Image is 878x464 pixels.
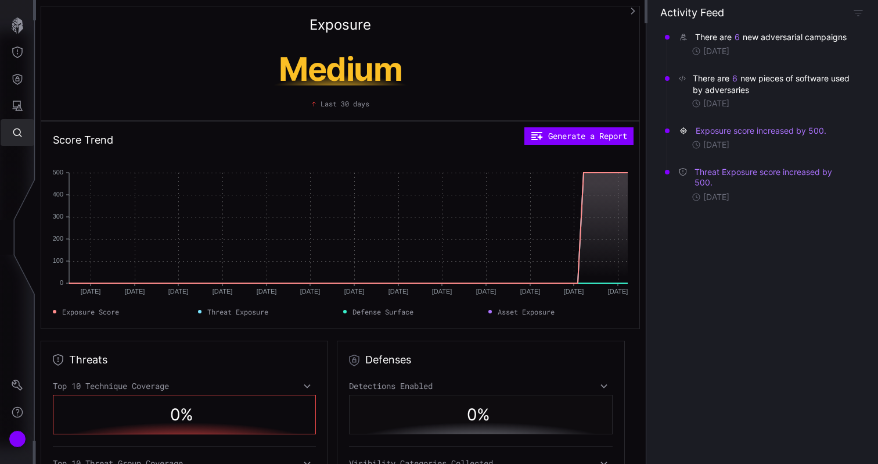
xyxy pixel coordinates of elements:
h2: Threats [69,353,107,367]
time: [DATE] [703,98,729,109]
text: 500 [53,169,63,176]
span: Exposure Score [62,306,119,317]
div: Detections Enabled [349,381,612,391]
text: [DATE] [388,288,409,295]
text: [DATE] [564,288,584,295]
text: [DATE] [300,288,321,295]
span: Threat Exposure [207,306,268,317]
span: Asset Exposure [498,306,555,317]
h2: Defenses [365,353,411,367]
time: [DATE] [703,46,729,56]
text: [DATE] [81,288,101,295]
text: [DATE] [520,288,541,295]
text: [DATE] [257,288,277,295]
text: [DATE] [213,288,233,295]
time: [DATE] [703,192,729,202]
h1: Medium [231,53,449,85]
button: 6 [734,31,740,43]
div: There are new pieces of software used by adversaries [693,73,852,95]
text: [DATE] [125,288,145,295]
button: Generate a Report [524,127,634,145]
span: 0 % [467,405,490,424]
text: 0 [60,279,63,286]
text: [DATE] [168,288,189,295]
button: Threat Exposure score increased by 500. [694,166,852,188]
text: [DATE] [432,288,452,295]
text: [DATE] [476,288,496,295]
h4: Activity Feed [660,6,724,19]
h2: Score Trend [53,133,113,147]
div: There are new adversarial campaigns [695,31,849,43]
h2: Exposure [310,18,371,32]
text: 100 [53,257,63,264]
div: Top 10 Technique Coverage [53,381,316,391]
span: 0 % [170,405,193,424]
text: [DATE] [608,288,628,295]
span: Defense Surface [352,306,413,317]
time: [DATE] [703,140,729,150]
text: 400 [53,191,63,198]
text: 200 [53,235,63,242]
button: Exposure score increased by 500. [695,125,827,137]
button: 6 [732,73,738,84]
text: [DATE] [344,288,365,295]
text: 300 [53,213,63,220]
